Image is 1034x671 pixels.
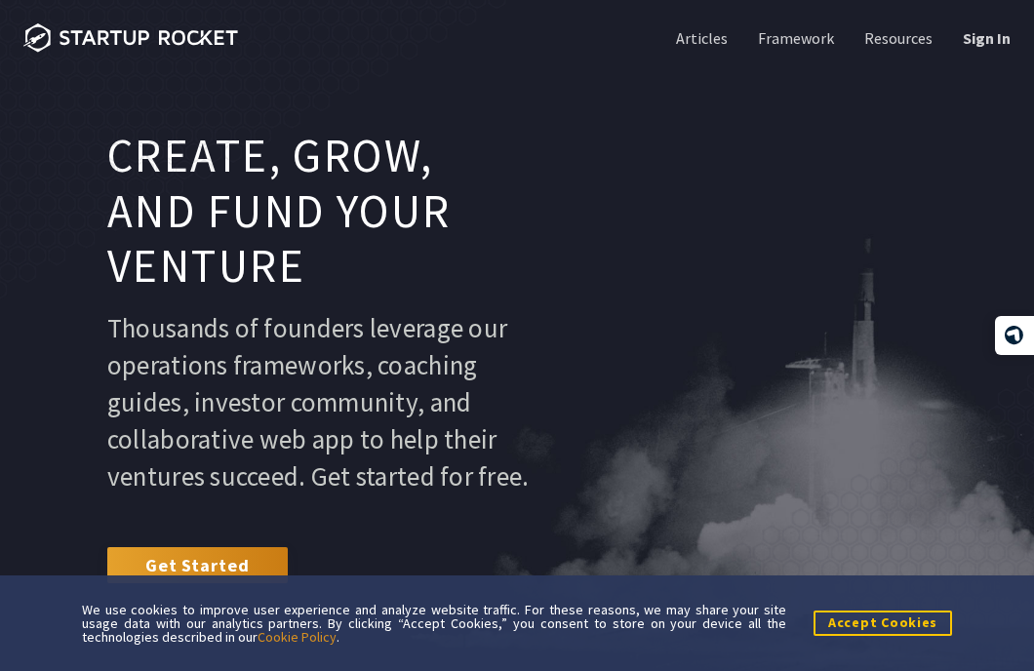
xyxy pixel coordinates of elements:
a: Articles [672,27,728,49]
div: We use cookies to improve user experience and analyze website traffic. For these reasons, we may ... [82,603,786,644]
a: Get Started [107,547,288,582]
p: Thousands of founders leverage our operations frameworks, coaching guides, investor community, an... [107,309,534,494]
a: Framework [754,27,834,49]
a: Sign In [959,27,1011,49]
a: Cookie Policy [258,628,337,646]
button: Accept Cookies [814,611,952,635]
a: Resources [860,27,933,49]
h1: Create, grow, and fund your venture [107,129,534,295]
